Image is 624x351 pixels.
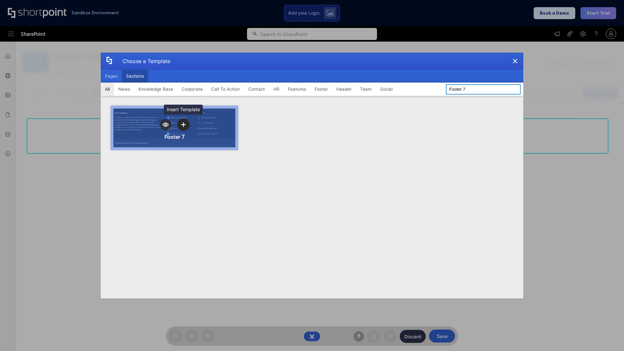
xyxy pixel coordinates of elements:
button: All [101,83,114,96]
button: Header [332,83,356,96]
iframe: Chat Widget [591,320,624,351]
input: Search [446,84,521,95]
div: Footer 7 [164,134,185,140]
button: Pages [101,70,122,83]
button: HR [269,83,284,96]
button: Corporate [177,83,207,96]
button: Sections [122,70,148,83]
button: Team [356,83,376,96]
button: Features [284,83,310,96]
div: template selector [101,53,523,298]
button: Call To Action [207,83,244,96]
button: Contact [244,83,269,96]
button: Knowledge Base [134,83,177,96]
button: News [114,83,134,96]
div: Choose a Template [117,53,170,69]
button: Footer [310,83,332,96]
button: Social [376,83,397,96]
